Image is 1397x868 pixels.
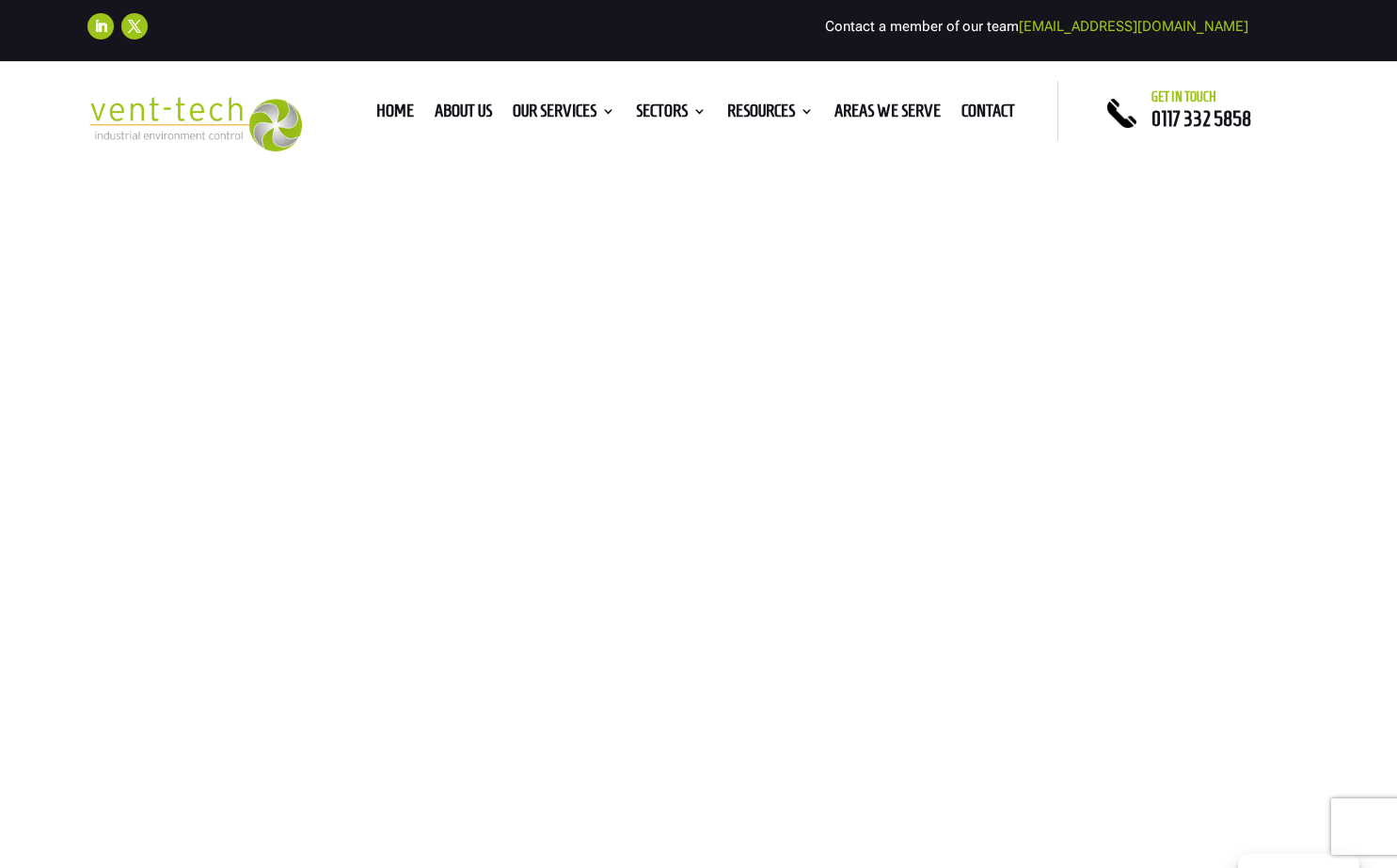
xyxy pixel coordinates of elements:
span: Contact a member of our team [825,18,1248,35]
a: Resources [727,104,814,125]
a: 0117 332 5858 [1151,107,1251,130]
a: Sectors [636,104,706,125]
a: Follow on LinkedIn [87,13,114,39]
a: [EMAIL_ADDRESS][DOMAIN_NAME] [1019,18,1248,35]
span: Get in touch [1151,89,1216,104]
a: Areas We Serve [834,104,941,125]
a: Home [376,104,414,125]
a: Follow on X [121,13,148,39]
img: 2023-09-27T08_35_16.549ZVENT-TECH---Clear-background [87,97,303,152]
a: Our Services [513,104,615,125]
a: Contact [961,104,1015,125]
a: About us [435,104,492,125]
